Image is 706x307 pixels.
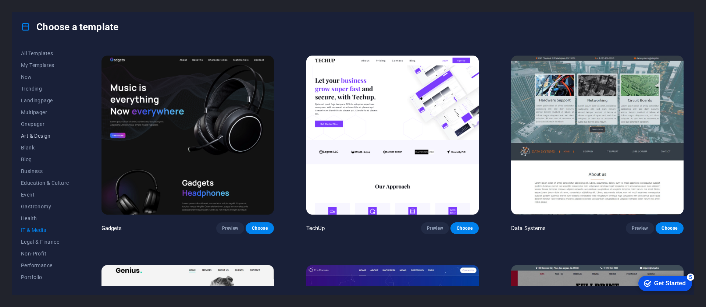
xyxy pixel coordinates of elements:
button: Legal & Finance [21,236,69,248]
span: Choose [252,225,268,231]
h4: Choose a template [21,21,118,33]
span: Preview [222,225,238,231]
button: Services [21,283,69,295]
span: Onepager [21,121,69,127]
button: Education & Culture [21,177,69,189]
button: Choose [450,222,478,234]
span: Gastronomy [21,204,69,209]
button: Business [21,165,69,177]
div: Get Started 5 items remaining, 0% complete [6,4,60,19]
div: Get Started [22,8,53,15]
button: Portfolio [21,271,69,283]
button: Health [21,212,69,224]
button: New [21,71,69,83]
img: Data Systems [511,56,684,215]
button: Onepager [21,118,69,130]
span: Preview [427,225,443,231]
span: Education & Culture [21,180,69,186]
button: Gastronomy [21,201,69,212]
span: Performance [21,262,69,268]
span: Portfolio [21,274,69,280]
span: My Templates [21,62,69,68]
span: Non-Profit [21,251,69,257]
span: Trending [21,86,69,92]
button: Performance [21,260,69,271]
div: 5 [54,1,62,9]
span: Choose [662,225,678,231]
button: Choose [656,222,684,234]
button: Blog [21,153,69,165]
span: Blank [21,145,69,151]
span: Health [21,215,69,221]
button: Preview [626,222,654,234]
span: Legal & Finance [21,239,69,245]
span: Multipager [21,109,69,115]
button: Trending [21,83,69,95]
button: Multipager [21,106,69,118]
button: IT & Media [21,224,69,236]
button: Choose [246,222,274,234]
span: Blog [21,156,69,162]
button: Event [21,189,69,201]
span: Business [21,168,69,174]
img: Gadgets [101,56,274,215]
button: My Templates [21,59,69,71]
span: Preview [632,225,648,231]
span: Landingpage [21,98,69,103]
span: All Templates [21,50,69,56]
button: All Templates [21,47,69,59]
button: Landingpage [21,95,69,106]
button: Preview [421,222,449,234]
span: Event [21,192,69,198]
p: TechUp [306,225,325,232]
button: Non-Profit [21,248,69,260]
span: Art & Design [21,133,69,139]
p: Data Systems [511,225,546,232]
span: New [21,74,69,80]
p: Gadgets [101,225,122,232]
span: Choose [456,225,473,231]
img: TechUp [306,56,479,215]
button: Art & Design [21,130,69,142]
span: IT & Media [21,227,69,233]
button: Blank [21,142,69,153]
button: Preview [216,222,244,234]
